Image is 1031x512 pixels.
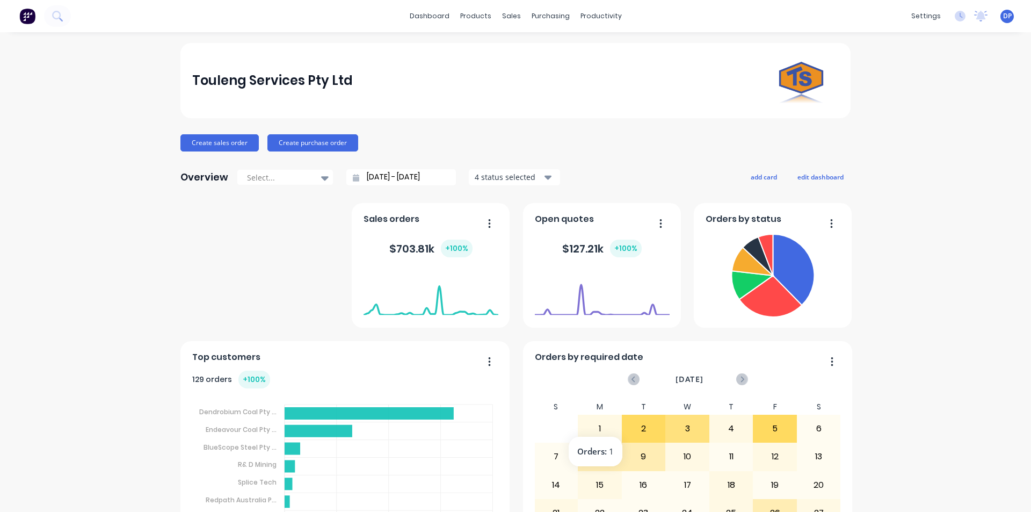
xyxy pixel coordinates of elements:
div: $ 703.81k [389,240,473,257]
span: [DATE] [676,373,703,385]
tspan: Dendrobium Coal Pty ... [199,407,277,416]
div: 1 [578,415,621,442]
button: add card [744,170,784,184]
div: T [709,399,753,415]
div: T [622,399,666,415]
img: Touleng Services Pty Ltd [764,43,839,118]
div: 10 [666,443,709,470]
div: purchasing [526,8,575,24]
div: 14 [535,472,578,499]
div: 4 [710,415,753,442]
tspan: R& D Mining [238,460,277,469]
div: M [578,399,622,415]
div: 15 [578,472,621,499]
div: 9 [622,443,665,470]
div: 19 [753,472,796,499]
span: Sales orders [364,213,419,226]
div: S [534,399,578,415]
tspan: Splice Tech [238,478,277,487]
div: 6 [797,415,840,442]
span: Top customers [192,351,260,364]
div: 8 [578,443,621,470]
div: W [665,399,709,415]
div: 17 [666,472,709,499]
div: $ 127.21k [562,240,642,257]
div: + 100 % [238,371,270,388]
div: 12 [753,443,796,470]
a: dashboard [404,8,455,24]
div: 7 [535,443,578,470]
div: 13 [797,443,840,470]
button: 4 status selected [469,169,560,185]
div: 20 [797,472,840,499]
div: 16 [622,472,665,499]
div: productivity [575,8,627,24]
button: edit dashboard [790,170,851,184]
button: Create purchase order [267,134,358,152]
div: 11 [710,443,753,470]
div: products [455,8,497,24]
span: Open quotes [535,213,594,226]
div: Overview [180,167,228,188]
div: + 100 % [441,240,473,257]
tspan: BlueScope Steel Pty ... [204,442,277,451]
div: Touleng Services Pty Ltd [192,70,353,91]
div: 2 [622,415,665,442]
div: sales [497,8,526,24]
span: DP [1003,11,1012,21]
div: 18 [710,472,753,499]
tspan: Endeavour Coal Pty ... [206,425,277,434]
div: 4 status selected [475,171,542,183]
div: 5 [753,415,796,442]
div: F [753,399,797,415]
div: 129 orders [192,371,270,388]
div: + 100 % [610,240,642,257]
img: Factory [19,8,35,24]
div: settings [906,8,946,24]
div: S [797,399,841,415]
div: 3 [666,415,709,442]
span: Orders by status [706,213,781,226]
button: Create sales order [180,134,259,152]
tspan: Redpath Australia P... [206,495,277,504]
